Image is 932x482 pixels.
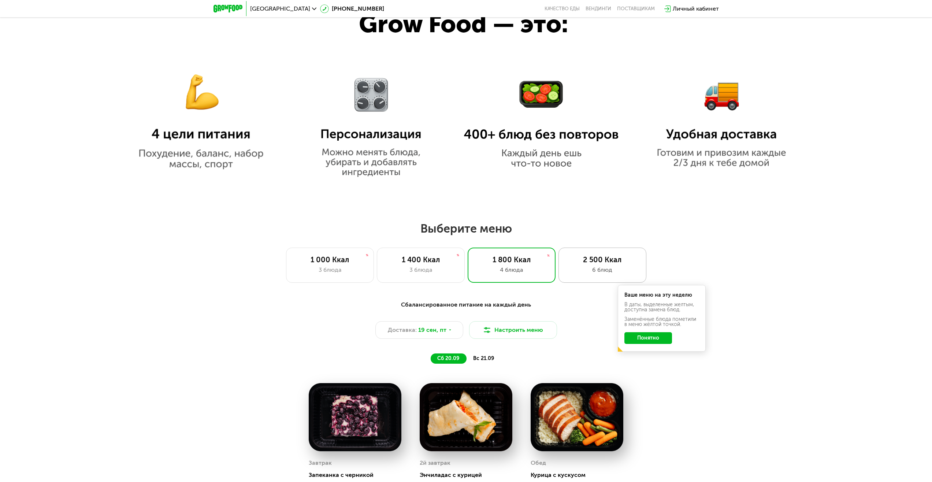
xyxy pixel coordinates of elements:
div: Grow Food — это: [359,5,606,43]
div: Личный кабинет [673,4,719,13]
span: вс 21.09 [473,355,494,361]
div: 2 500 Ккал [566,255,639,264]
span: Доставка: [388,326,417,334]
div: 3 блюда [294,266,366,274]
a: [PHONE_NUMBER] [320,4,384,13]
div: В даты, выделенные желтым, доступна замена блюд. [624,302,699,312]
div: 3 блюда [385,266,457,274]
div: 1 000 Ккал [294,255,366,264]
div: 6 блюд [566,266,639,274]
div: 4 блюда [475,266,548,274]
div: 1 800 Ккал [475,255,548,264]
div: Энчиладас с курицей [420,471,518,479]
button: Понятно [624,332,672,344]
div: 1 400 Ккал [385,255,457,264]
span: сб 20.09 [437,355,459,361]
div: Запеканка с черникой [309,471,407,479]
button: Настроить меню [469,321,557,339]
div: Заменённые блюда пометили в меню жёлтой точкой. [624,317,699,327]
div: Завтрак [309,457,332,468]
div: Сбалансированное питание на каждый день [249,300,683,309]
a: Вендинги [586,6,611,12]
span: [GEOGRAPHIC_DATA] [250,6,310,12]
div: Ваше меню на эту неделю [624,293,699,298]
h2: Выберите меню [23,221,909,236]
a: Качество еды [545,6,580,12]
div: Курица с кускусом [531,471,629,479]
div: поставщикам [617,6,655,12]
div: 2й завтрак [420,457,450,468]
span: 19 сен, пт [418,326,446,334]
div: Обед [531,457,546,468]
